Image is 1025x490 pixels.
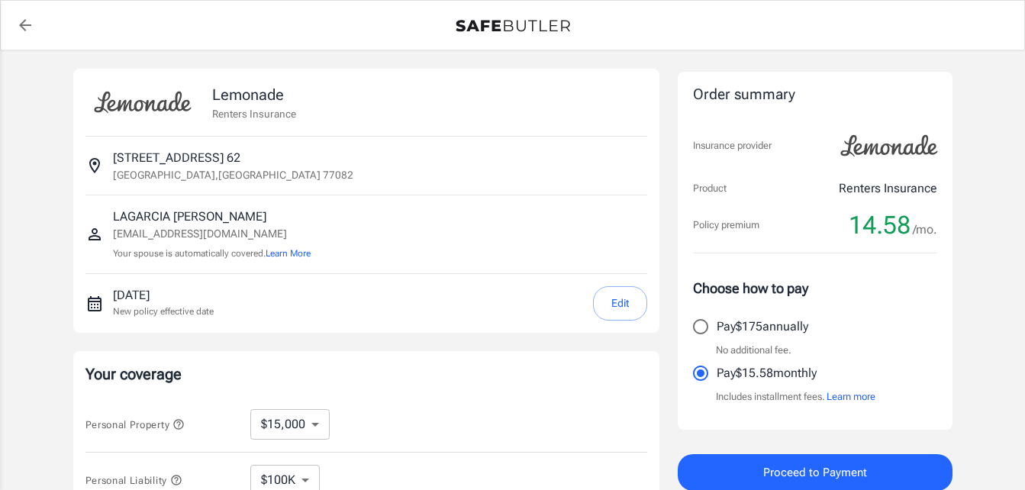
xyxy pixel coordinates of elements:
p: Includes installment fees. [716,389,875,405]
svg: Insured address [85,156,104,175]
button: Learn More [266,247,311,260]
img: Lemonade [85,81,200,124]
span: Personal Liability [85,475,182,486]
button: Edit [593,286,647,321]
svg: Insured person [85,225,104,243]
p: Your coverage [85,363,647,385]
p: [GEOGRAPHIC_DATA] , [GEOGRAPHIC_DATA] 77082 [113,167,353,182]
img: Back to quotes [456,20,570,32]
p: Your spouse is automatically covered. [113,247,311,261]
button: Personal Property [85,415,185,434]
a: back to quotes [10,10,40,40]
p: New policy effective date [113,305,214,318]
span: 14.58 [849,210,911,240]
img: Lemonade [832,124,946,167]
p: Product [693,181,727,196]
button: Personal Liability [85,471,182,489]
p: No additional fee. [716,343,791,358]
p: Lemonade [212,83,296,106]
p: Renters Insurance [212,106,296,121]
span: /mo. [913,219,937,240]
div: Order summary [693,84,937,106]
p: Insurance provider [693,138,772,153]
p: Pay $15.58 monthly [717,364,817,382]
p: Policy premium [693,218,759,233]
p: Choose how to pay [693,278,937,298]
span: Proceed to Payment [763,463,867,482]
p: LAGARCIA [PERSON_NAME] [113,208,311,226]
p: Pay $175 annually [717,318,808,336]
p: [STREET_ADDRESS] 62 [113,149,240,167]
p: Renters Insurance [839,179,937,198]
svg: New policy start date [85,295,104,313]
p: [DATE] [113,286,214,305]
button: Learn more [827,389,875,405]
span: Personal Property [85,419,185,430]
p: [EMAIL_ADDRESS][DOMAIN_NAME] [113,226,311,242]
